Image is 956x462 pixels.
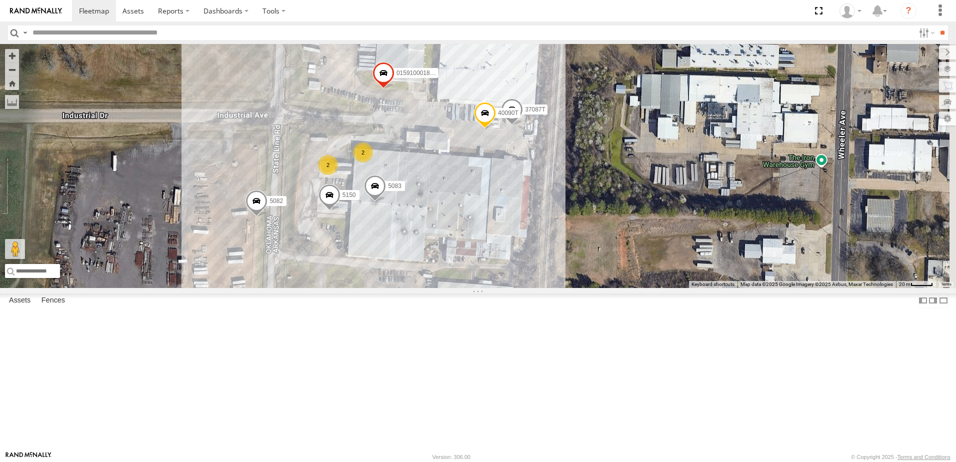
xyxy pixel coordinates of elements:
span: 5082 [269,197,283,204]
button: Zoom in [5,49,19,62]
button: Drag Pegman onto the map to open Street View [5,239,25,259]
span: 37087T [525,106,545,113]
img: rand-logo.svg [10,7,62,14]
a: Terms and Conditions [897,454,950,460]
label: Dock Summary Table to the Right [928,293,938,308]
label: Fences [36,293,70,307]
button: Zoom Home [5,76,19,90]
div: 2 [318,155,338,175]
div: Dwight Wallace [836,3,865,18]
span: 40090T [498,109,518,116]
span: 5150 [342,191,356,198]
label: Search Filter Options [915,25,936,40]
i: ? [900,3,916,19]
label: Measure [5,95,19,109]
label: Map Settings [939,111,956,125]
div: 2 [353,142,373,162]
button: Zoom out [5,62,19,76]
span: 015910001881005 [396,69,446,76]
button: Map Scale: 20 m per 41 pixels [896,281,936,288]
a: Visit our Website [5,452,51,462]
label: Dock Summary Table to the Left [918,293,928,308]
div: © Copyright 2025 - [851,454,950,460]
span: 20 m [899,281,910,287]
label: Assets [4,293,35,307]
span: 5083 [388,182,401,189]
label: Search Query [21,25,29,40]
span: Map data ©2025 Google Imagery ©2025 Airbus, Maxar Technologies [740,281,893,287]
a: Terms (opens in new tab) [941,282,951,286]
label: Hide Summary Table [938,293,948,308]
div: Version: 306.00 [432,454,470,460]
button: Keyboard shortcuts [691,281,734,288]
